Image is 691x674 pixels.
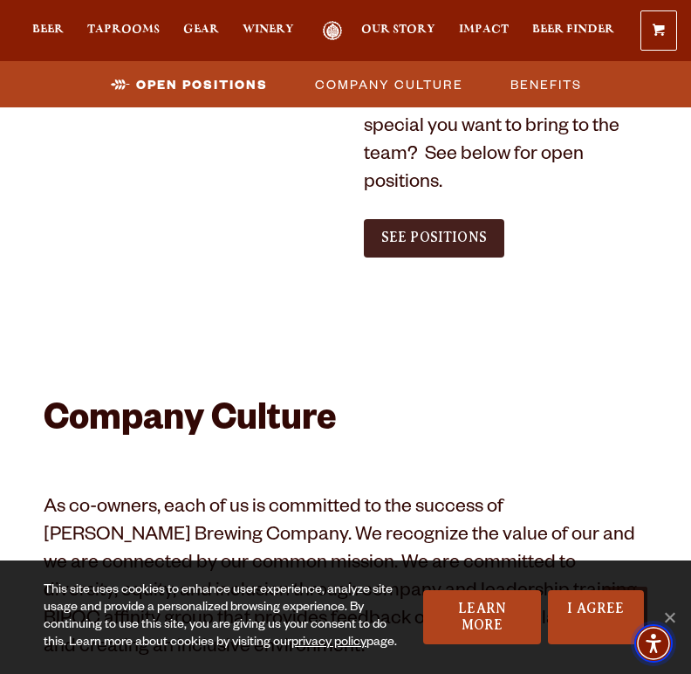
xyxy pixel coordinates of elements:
span: As co-owners, each of us is committed to the success of [PERSON_NAME] Brewing Company. We recogni... [44,499,640,659]
span: Our Story [361,23,435,37]
span: See Positions [381,230,487,245]
a: Our Story [361,21,435,41]
a: I Agree [548,590,644,644]
span: Company Culture [315,72,463,97]
div: Accessibility Menu [634,624,673,663]
span: Beer Finder [532,23,614,37]
a: Benefits [500,72,591,97]
span: Impact [459,23,509,37]
a: Beer [32,21,64,41]
span: Open Positions [136,72,268,97]
span: Benefits [510,72,582,97]
h2: Company Culture [44,402,647,444]
a: privacy policy [291,636,366,650]
a: Company Culture [304,72,472,97]
a: Taprooms [87,21,160,41]
span: Beer [32,23,64,37]
a: Beer Finder [532,21,614,41]
a: Odell Home [311,21,354,41]
span: Taprooms [87,23,160,37]
a: Open Positions [100,72,277,97]
a: Learn More [423,590,541,644]
span: Winery [243,23,294,37]
div: This site uses cookies to enhance user experience, analyze site usage and provide a personalized ... [44,582,406,652]
a: Winery [243,21,294,41]
a: Impact [459,21,509,41]
a: See Positions [364,219,504,258]
a: Gear [183,21,219,41]
span: Gear [183,23,219,37]
span: No [660,609,678,626]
